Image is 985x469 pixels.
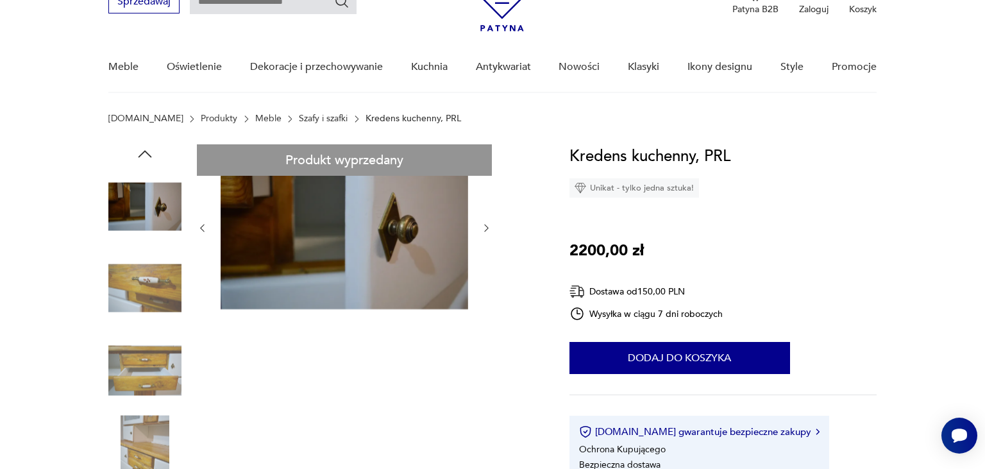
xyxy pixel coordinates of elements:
[201,114,237,124] a: Produkty
[569,306,723,321] div: Wysyłka w ciągu 7 dni roboczych
[849,3,877,15] p: Koszyk
[628,42,659,92] a: Klasyki
[569,284,723,300] div: Dostawa od 150,00 PLN
[832,42,877,92] a: Promocje
[255,114,282,124] a: Meble
[108,252,181,325] img: Zdjęcie produktu Kredens kuchenny, PRL
[108,170,181,243] img: Zdjęcie produktu Kredens kuchenny, PRL
[108,114,183,124] a: [DOMAIN_NAME]
[411,42,448,92] a: Kuchnia
[366,114,461,124] p: Kredens kuchenny, PRL
[559,42,600,92] a: Nowości
[476,42,531,92] a: Antykwariat
[575,182,586,194] img: Ikona diamentu
[221,144,468,309] img: Zdjęcie produktu Kredens kuchenny, PRL
[579,425,592,438] img: Ikona certyfikatu
[569,284,585,300] img: Ikona dostawy
[941,418,977,454] iframe: Smartsupp widget button
[732,3,779,15] p: Patyna B2B
[799,3,829,15] p: Zaloguj
[579,425,820,438] button: [DOMAIN_NAME] gwarantuje bezpieczne zakupy
[569,178,699,198] div: Unikat - tylko jedna sztuka!
[108,334,181,407] img: Zdjęcie produktu Kredens kuchenny, PRL
[569,144,730,169] h1: Kredens kuchenny, PRL
[250,42,383,92] a: Dekoracje i przechowywanie
[579,443,666,456] li: Ochrona Kupującego
[569,239,644,263] p: 2200,00 zł
[569,342,790,374] button: Dodaj do koszyka
[299,114,348,124] a: Szafy i szafki
[687,42,752,92] a: Ikony designu
[108,42,139,92] a: Meble
[780,42,804,92] a: Style
[816,429,820,435] img: Ikona strzałki w prawo
[167,42,222,92] a: Oświetlenie
[197,144,492,176] div: Produkt wyprzedany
